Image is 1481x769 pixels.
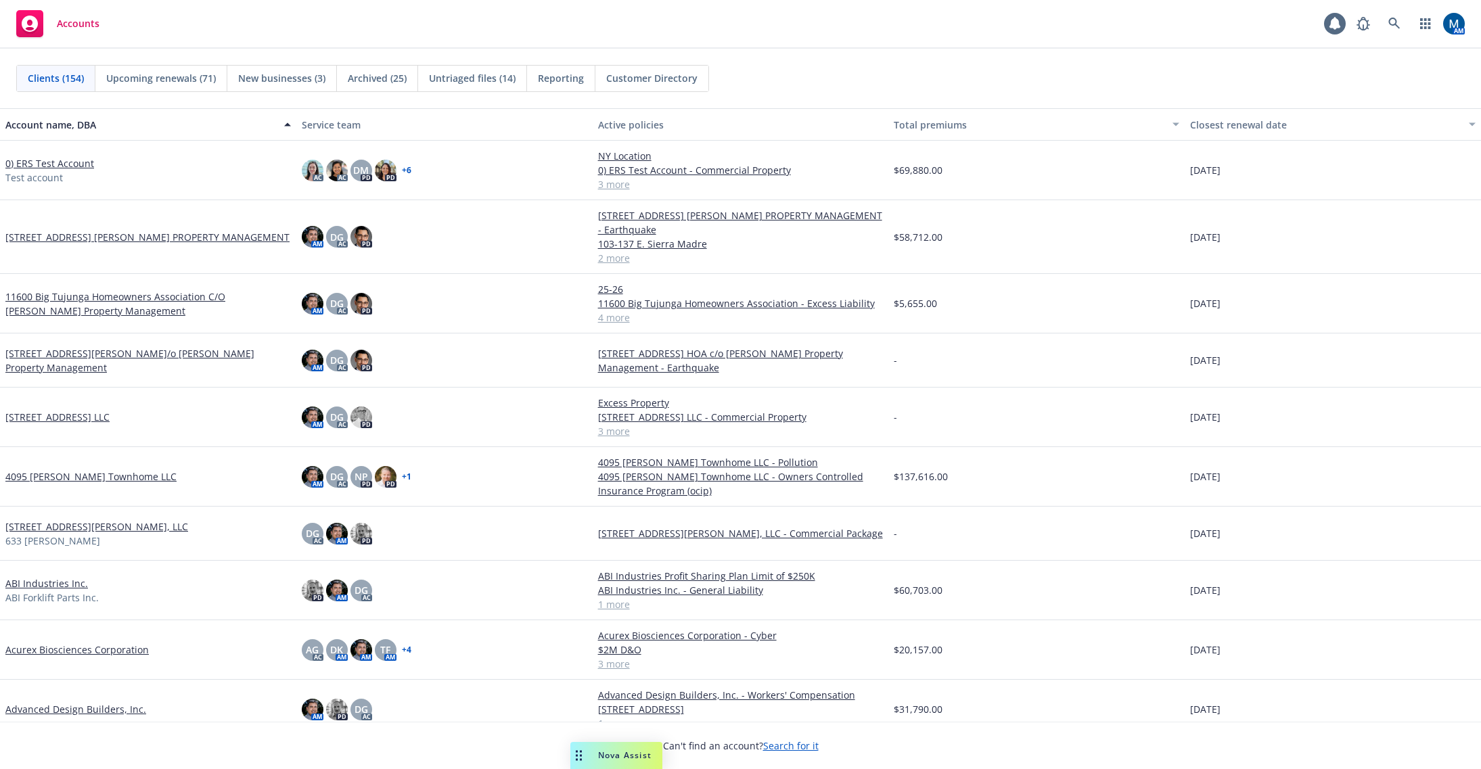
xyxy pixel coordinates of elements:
span: DG [306,526,319,540]
span: Can't find an account? [663,739,819,753]
span: [DATE] [1190,469,1221,484]
span: [DATE] [1190,230,1221,244]
a: [STREET_ADDRESS] [598,702,884,716]
button: Total premiums [888,108,1185,141]
span: 633 [PERSON_NAME] [5,534,100,548]
span: Upcoming renewals (71) [106,71,216,85]
span: [DATE] [1190,410,1221,424]
img: photo [375,466,396,488]
span: Untriaged files (14) [429,71,516,85]
a: 3 more [598,424,884,438]
button: Closest renewal date [1185,108,1481,141]
a: 4095 [PERSON_NAME] Townhome LLC - Pollution [598,455,884,469]
img: photo [326,580,348,601]
a: 4 more [598,310,884,325]
a: [STREET_ADDRESS] [PERSON_NAME] PROPERTY MANAGEMENT [5,230,290,244]
img: photo [326,160,348,181]
img: photo [350,226,372,248]
span: [DATE] [1190,702,1221,716]
span: Test account [5,170,63,185]
img: photo [375,160,396,181]
a: 3 more [598,657,884,671]
span: AG [306,643,319,657]
span: [DATE] [1190,163,1221,177]
div: Active policies [598,118,884,132]
button: Service team [296,108,593,141]
span: $58,712.00 [894,230,942,244]
span: [DATE] [1190,526,1221,540]
a: [STREET_ADDRESS][PERSON_NAME], LLC - Commercial Package [598,526,884,540]
a: [STREET_ADDRESS][PERSON_NAME]/o [PERSON_NAME] Property Management [5,346,291,375]
span: $69,880.00 [894,163,942,177]
img: photo [302,226,323,248]
span: DG [330,469,344,484]
a: 0) ERS Test Account [5,156,94,170]
img: photo [350,293,372,314]
a: 103-137 E. Sierra Madre [598,237,884,251]
span: [DATE] [1190,643,1221,657]
a: [STREET_ADDRESS] LLC [5,410,110,424]
div: Closest renewal date [1190,118,1461,132]
span: New businesses (3) [238,71,325,85]
a: Search [1381,10,1408,37]
a: 1 more [598,597,884,611]
img: photo [302,293,323,314]
img: photo [350,406,372,428]
a: + 4 [402,646,411,654]
button: Nova Assist [570,742,662,769]
a: Advanced Design Builders, Inc. - Workers' Compensation [598,688,884,702]
img: photo [302,160,323,181]
img: photo [350,523,372,544]
a: Search for it [763,739,819,752]
span: $137,616.00 [894,469,948,484]
span: Archived (25) [348,71,407,85]
span: $5,655.00 [894,296,937,310]
img: photo [302,406,323,428]
a: 4095 [PERSON_NAME] Townhome LLC - Owners Controlled Insurance Program (ocip) [598,469,884,498]
span: Customer Directory [606,71,698,85]
a: ABI Industries Inc. [5,576,88,590]
button: Active policies [593,108,889,141]
span: DG [355,702,368,716]
a: 0) ERS Test Account - Commercial Property [598,163,884,177]
img: photo [326,523,348,544]
span: Reporting [538,71,584,85]
a: 11600 Big Tujunga Homeowners Association - Excess Liability [598,296,884,310]
div: Account name, DBA [5,118,276,132]
a: Report a Bug [1350,10,1377,37]
a: 2 more [598,251,884,265]
img: photo [350,350,372,371]
a: [STREET_ADDRESS] [PERSON_NAME] PROPERTY MANAGEMENT - Earthquake [598,208,884,237]
span: DG [355,583,368,597]
img: photo [1443,13,1465,34]
span: [DATE] [1190,583,1221,597]
a: Acurex Biosciences Corporation - Cyber [598,628,884,643]
span: [DATE] [1190,296,1221,310]
img: photo [302,466,323,488]
a: [STREET_ADDRESS][PERSON_NAME], LLC [5,519,188,534]
div: Drag to move [570,742,587,769]
a: 1 more [598,716,884,730]
span: $60,703.00 [894,583,942,597]
a: 25-26 [598,282,884,296]
span: DG [330,296,344,310]
a: [STREET_ADDRESS] LLC - Commercial Property [598,410,884,424]
a: $2M D&O [598,643,884,657]
span: $31,790.00 [894,702,942,716]
a: ABI Industries Inc. - General Liability [598,583,884,597]
span: DK [330,643,343,657]
div: Total premiums [894,118,1164,132]
span: [DATE] [1190,353,1221,367]
span: - [894,410,897,424]
a: 11600 Big Tujunga Homeowners Association C/O [PERSON_NAME] Property Management [5,289,291,318]
a: ABI Industries Profit Sharing Plan Limit of $250K [598,569,884,583]
img: photo [302,699,323,720]
a: 3 more [598,177,884,191]
span: DG [330,230,344,244]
